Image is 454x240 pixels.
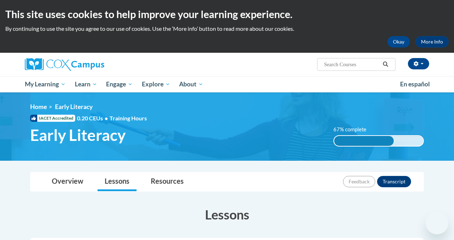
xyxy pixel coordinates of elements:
a: My Learning [20,76,70,92]
a: Overview [45,172,90,191]
span: 0.20 CEUs [77,114,110,122]
span: IACET Accredited [30,115,75,122]
iframe: Button to launch messaging window [426,212,448,234]
span: Training Hours [110,115,147,121]
span: Learn [75,80,97,88]
span: Early Literacy [55,103,93,110]
button: Okay [387,36,410,47]
h3: Lessons [30,206,424,223]
span: • [105,115,108,121]
p: By continuing to use the site you agree to our use of cookies. Use the ‘More info’ button to read... [5,25,449,33]
a: Engage [101,76,137,92]
a: Lessons [98,172,137,191]
button: Feedback [343,176,375,187]
a: En español [395,77,434,92]
span: Explore [142,80,170,88]
img: Cox Campus [25,58,104,71]
button: Transcript [377,176,411,187]
h2: This site uses cookies to help improve your learning experience. [5,7,449,21]
span: En español [400,80,430,88]
span: About [179,80,203,88]
a: Explore [137,76,175,92]
label: 67% complete [333,126,374,133]
a: More Info [415,36,449,47]
a: Resources [144,172,191,191]
span: Early Literacy [30,126,126,144]
div: 67% complete [334,136,394,146]
div: Main menu [20,76,434,92]
a: About [175,76,208,92]
a: Home [30,103,47,110]
input: Search Courses [323,60,380,69]
span: Engage [106,80,133,88]
a: Cox Campus [25,58,153,71]
span: My Learning [25,80,66,88]
button: Account Settings [408,58,429,69]
a: Learn [70,76,102,92]
button: Search [380,60,391,69]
